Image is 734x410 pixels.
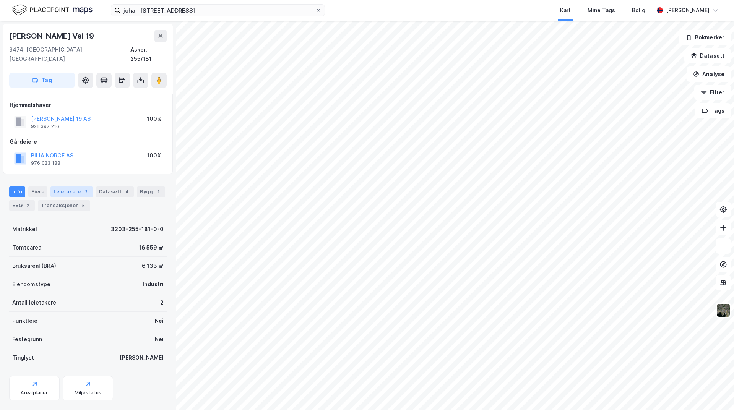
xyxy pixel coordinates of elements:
[694,85,731,100] button: Filter
[12,243,43,252] div: Tomteareal
[142,261,164,271] div: 6 133 ㎡
[695,103,731,118] button: Tags
[143,280,164,289] div: Industri
[155,335,164,344] div: Nei
[137,186,165,197] div: Bygg
[12,225,37,234] div: Matrikkel
[9,200,35,211] div: ESG
[21,390,48,396] div: Arealplaner
[588,6,615,15] div: Mine Tags
[696,373,734,410] iframe: Chat Widget
[82,188,90,196] div: 2
[123,188,131,196] div: 4
[10,100,166,110] div: Hjemmelshaver
[12,353,34,362] div: Tinglyst
[147,114,162,123] div: 100%
[154,188,162,196] div: 1
[139,243,164,252] div: 16 559 ㎡
[130,45,167,63] div: Asker, 255/181
[75,390,101,396] div: Miljøstatus
[12,335,42,344] div: Festegrunn
[666,6,710,15] div: [PERSON_NAME]
[684,48,731,63] button: Datasett
[31,160,60,166] div: 976 023 188
[80,202,87,209] div: 5
[24,202,32,209] div: 2
[9,45,130,63] div: 3474, [GEOGRAPHIC_DATA], [GEOGRAPHIC_DATA]
[560,6,571,15] div: Kart
[12,280,50,289] div: Eiendomstype
[111,225,164,234] div: 3203-255-181-0-0
[9,30,96,42] div: [PERSON_NAME] Vei 19
[120,353,164,362] div: [PERSON_NAME]
[120,5,315,16] input: Søk på adresse, matrikkel, gårdeiere, leietakere eller personer
[38,200,90,211] div: Transaksjoner
[50,186,93,197] div: Leietakere
[28,186,47,197] div: Eiere
[12,316,37,326] div: Punktleie
[679,30,731,45] button: Bokmerker
[9,73,75,88] button: Tag
[632,6,645,15] div: Bolig
[12,261,56,271] div: Bruksareal (BRA)
[31,123,59,130] div: 921 397 216
[147,151,162,160] div: 100%
[696,373,734,410] div: Kontrollprogram for chat
[12,298,56,307] div: Antall leietakere
[716,303,731,318] img: 9k=
[160,298,164,307] div: 2
[9,186,25,197] div: Info
[10,137,166,146] div: Gårdeiere
[12,3,93,17] img: logo.f888ab2527a4732fd821a326f86c7f29.svg
[155,316,164,326] div: Nei
[96,186,134,197] div: Datasett
[687,66,731,82] button: Analyse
